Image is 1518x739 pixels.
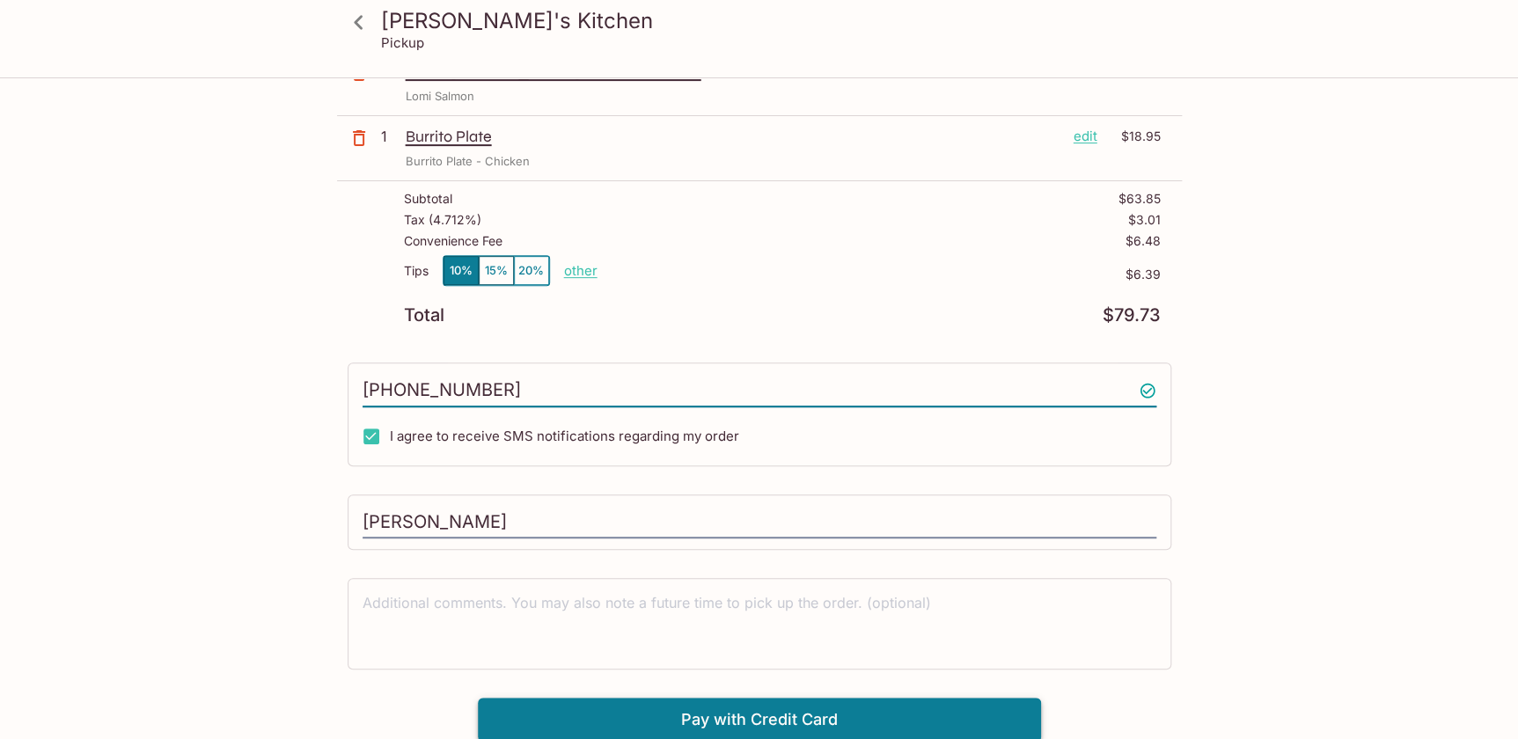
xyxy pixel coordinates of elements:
p: $3.01 [1128,213,1161,227]
p: Tips [404,264,429,278]
p: edit [1074,127,1097,146]
p: Tax ( 4.712% ) [404,213,481,227]
p: $79.73 [1103,307,1161,324]
button: 10% [444,256,479,285]
input: Enter phone number [363,374,1156,407]
p: Total [404,307,444,324]
p: Burrito Plate [406,127,1060,146]
p: 1 [381,127,399,146]
p: Subtotal [404,192,452,206]
p: Burrito Plate - Chicken [406,153,530,170]
h3: [PERSON_NAME]'s Kitchen [381,7,1168,34]
p: Convenience Fee [404,234,502,248]
p: Lomi Salmon [406,88,474,105]
p: $6.48 [1126,234,1161,248]
button: 15% [479,256,514,285]
button: other [564,262,598,279]
p: $18.95 [1108,127,1161,146]
p: $6.39 [598,267,1161,282]
input: Enter first and last name [363,506,1156,539]
span: I agree to receive SMS notifications regarding my order [390,428,739,444]
p: Pickup [381,34,424,51]
p: $63.85 [1118,192,1161,206]
button: 20% [514,256,549,285]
